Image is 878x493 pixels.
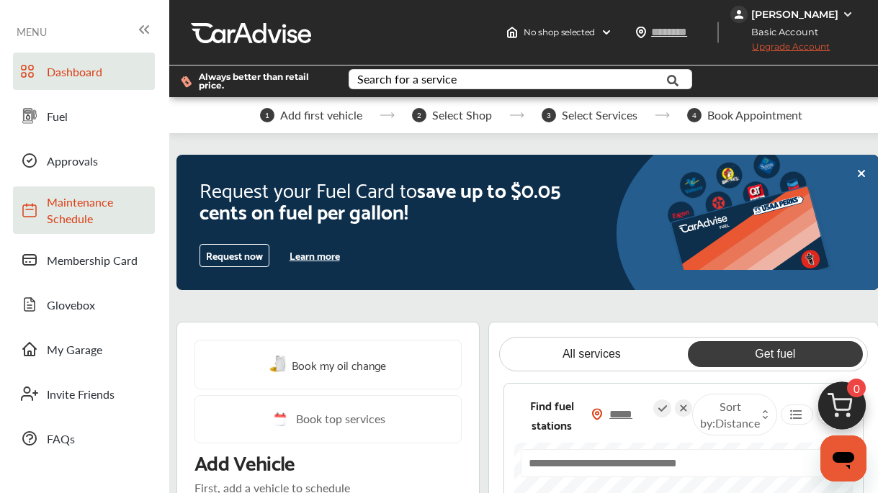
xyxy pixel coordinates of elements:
[270,410,289,428] img: cal_icon.0803b883.svg
[194,449,295,474] p: Add Vehicle
[47,194,148,227] span: Maintenance Schedule
[847,379,866,397] span: 0
[524,27,595,38] span: No shop selected
[269,355,386,374] a: Book my oil change
[506,27,518,38] img: header-home-logo.8d720a4f.svg
[509,112,524,118] img: stepper-arrow.e24c07c6.svg
[357,73,457,85] div: Search for a service
[200,171,417,206] span: Request your Fuel Card to
[730,6,748,23] img: jVpblrzwTbfkPYzPPzSLxeg0AAAAASUVORK5CYII=
[13,420,155,457] a: FAQs
[432,109,492,122] span: Select Shop
[284,245,346,266] button: Learn more
[688,341,864,367] a: Get fuel
[47,153,148,169] span: Approvals
[715,415,760,431] span: Distance
[47,430,148,447] span: FAQs
[296,410,385,428] span: Book top services
[199,73,326,90] span: Always better than retail price.
[517,395,587,434] span: Find fuel stations
[707,109,802,122] span: Book Appointment
[13,330,155,368] a: My Garage
[562,109,637,122] span: Select Services
[269,356,288,374] img: oil-change.e5047c97.svg
[687,108,702,122] span: 4
[194,395,462,443] a: Book top services
[47,63,148,80] span: Dashboard
[47,252,148,268] span: Membership Card
[47,297,148,313] span: Glovebox
[635,27,647,38] img: location_vector.a44bc228.svg
[542,108,556,122] span: 3
[730,41,830,59] span: Upgrade Account
[412,108,426,122] span: 2
[13,142,155,179] a: Approvals
[13,53,155,90] a: Dashboard
[47,386,148,402] span: Invite Friends
[47,341,148,358] span: My Garage
[17,26,47,37] span: MENU
[732,24,829,40] span: Basic Account
[842,9,854,20] img: WGsFRI8htEPBVLJbROoPRyZpYNWhNONpIPPETTm6eUC0GeLEiAAAAAElFTkSuQmCC
[504,341,680,367] a: All services
[807,375,877,444] img: cart_icon.3d0951e8.svg
[717,22,719,43] img: header-divider.bc55588e.svg
[13,186,155,234] a: Maintenance Schedule
[601,27,612,38] img: header-down-arrow.9dd2ce7d.svg
[181,76,192,88] img: dollor_label_vector.a70140d1.svg
[13,241,155,279] a: Membership Card
[200,171,560,227] span: save up to $0.05 cents on fuel per gallon!
[655,112,670,118] img: stepper-arrow.e24c07c6.svg
[47,108,148,125] span: Fuel
[13,97,155,135] a: Fuel
[751,8,838,21] div: [PERSON_NAME]
[292,355,386,374] span: Book my oil change
[200,244,269,267] button: Request now
[380,112,395,118] img: stepper-arrow.e24c07c6.svg
[13,375,155,412] a: Invite Friends
[13,286,155,323] a: Glovebox
[820,435,866,481] iframe: Button to launch messaging window
[700,398,760,431] span: Sort by :
[280,109,362,122] span: Add first vehicle
[260,108,274,122] span: 1
[591,408,603,420] img: location_vector_orange.38f05af8.svg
